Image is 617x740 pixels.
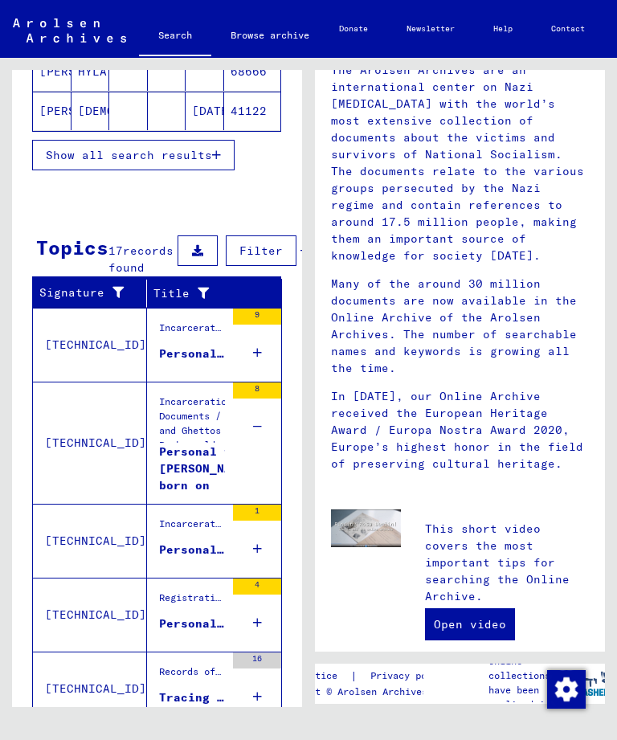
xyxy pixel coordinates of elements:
p: In [DATE], our Online Archive received the European Heritage Award / Europa Nostra Award 2020, Eu... [331,388,589,472]
a: Newsletter [387,10,474,48]
mat-cell: 41122 [224,92,281,130]
button: Show all search results [32,140,235,170]
p: The Arolsen Archives are an international center on Nazi [MEDICAL_DATA] with the world’s most ext... [331,62,589,264]
a: Privacy policy [358,668,468,685]
a: Open video [425,608,515,640]
a: Help [474,10,532,48]
p: This short video covers the most important tips for searching the Online Archive. [425,521,589,605]
img: Arolsen_neg.svg [13,18,126,43]
div: 9 [233,309,281,325]
td: [TECHNICAL_ID] [33,578,147,652]
div: Personal file of [PERSON_NAME], born on [DEMOGRAPHIC_DATA], born in [GEOGRAPHIC_DATA] [159,345,225,362]
div: Personal file of [PERSON_NAME], born on [DEMOGRAPHIC_DATA] [159,444,289,492]
div: Incarceration Documents / Camps and Ghettos / Stutthof Concentration Camp / Individual Documents ... [159,321,225,343]
p: Copyright © Arolsen Archives, 2021 [270,685,468,699]
a: Search [139,16,211,58]
div: Signature [39,284,126,301]
div: 16 [233,652,281,668]
div: Topics [36,233,108,262]
p: Many of the around 30 million documents are now available in the Online Archive of the Arolsen Ar... [331,276,589,377]
mat-cell: [DEMOGRAPHIC_DATA]. [72,92,110,130]
span: Filter [239,243,283,258]
span: records found [108,243,174,275]
div: Signature [39,280,146,306]
mat-cell: 68666 [224,52,281,91]
a: Browse archive [211,16,329,55]
mat-cell: [PERSON_NAME] [33,52,72,91]
div: Incarceration Documents / Camps and Ghettos / Buchenwald Concentration Camp / Individual Document... [159,517,225,539]
div: Registrations and Files of Displaced Persons, Children and Missing Persons / Relief Programs of V... [159,591,225,613]
img: Change consent [547,670,586,709]
div: Change consent [546,669,585,708]
div: Personal file of [PERSON_NAME], born on [DEMOGRAPHIC_DATA] [159,542,225,558]
a: Contact [532,10,604,48]
a: Donate [320,10,387,48]
button: Filter [226,235,296,266]
div: Tracing and documentation case no. 1.405.537 for [PERSON_NAME] born [DEMOGRAPHIC_DATA] [159,689,225,706]
mat-cell: HYLA [72,52,110,91]
img: yv_logo.png [557,663,617,703]
div: Incarceration Documents / Camps and Ghettos / Buchenwald Concentration Camp / Individual Document... [159,395,272,443]
div: | [270,668,468,685]
div: Title [153,285,242,302]
mat-cell: [DATE] [186,92,224,130]
span: Show all search results [46,148,212,162]
td: [TECHNICAL_ID] [33,308,147,382]
td: [TECHNICAL_ID] [33,652,147,726]
div: Title [153,280,262,306]
td: [TECHNICAL_ID] [33,504,147,578]
span: 17 [108,243,123,258]
div: 4 [233,579,281,595]
div: 1 [233,505,281,521]
mat-cell: [PERSON_NAME] [33,92,72,130]
div: 8 [233,382,281,399]
img: video.jpg [331,509,401,547]
div: Personal file of [PERSON_NAME][DATE], born on [DEMOGRAPHIC_DATA], born in [GEOGRAPHIC_DATA] [159,615,225,632]
div: Records of the ITS and its predecessors / Inquiry processing / ITS case files as of 1947 / Reposi... [159,664,225,687]
td: [TECHNICAL_ID] [33,382,147,504]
